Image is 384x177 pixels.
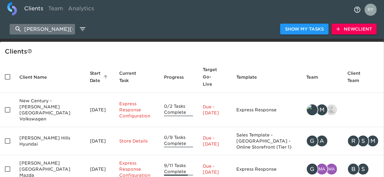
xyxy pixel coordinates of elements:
[119,70,154,84] span: Current Task
[347,163,379,175] div: bo@phmazda.com, sean@phmazda.com
[347,70,379,84] span: Client Team
[306,135,338,147] div: geoffrey.ruppert@roadster.com, austin.branch@cdk.com
[22,2,46,17] a: Clients
[15,93,85,127] td: New Century - [PERSON_NAME][GEOGRAPHIC_DATA] Volkswagen
[317,164,327,175] img: madison.craig@roadster.com
[306,163,318,175] div: G
[332,24,377,35] button: NewClient
[347,135,379,147] div: rconrad@eyeballmarketingsolutions.com, support@eyeballmarketingsolutions.com, mdukes@eyeballmarke...
[46,2,66,17] a: Team
[231,127,301,155] td: Sales Template - [GEOGRAPHIC_DATA] - Online Storefront (Tier 1)
[90,70,110,84] span: Start Date
[316,104,328,116] div: M
[347,135,359,147] div: R
[280,24,329,35] button: Show My Tasks
[203,104,227,116] p: Due - [DATE]
[367,135,379,147] div: M
[119,70,146,84] span: This is the next Task in this Hub that should be completed
[203,66,227,88] span: Target Go-Live
[27,49,32,54] svg: This is a list of all of your clients and clients shared with you
[203,163,227,175] p: Due - [DATE]
[236,74,265,81] span: Template
[285,25,324,33] span: Show My Tasks
[7,2,17,15] img: logo
[326,164,337,175] img: manjula.gunipuri@cdk.com
[15,127,85,155] td: [PERSON_NAME] Hills Hyundai
[231,93,301,127] td: Express Response
[350,2,365,17] button: notifications
[357,163,369,175] div: S
[336,25,372,33] span: New Client
[77,24,88,34] button: edit
[159,93,198,127] td: 0/2 Tasks Complete
[326,104,337,115] img: kevin.lo@roadster.com
[306,135,318,147] div: G
[119,138,154,144] p: Store Details
[365,4,377,16] img: Profile
[119,101,154,119] p: Express Response Configuration
[347,163,359,175] div: B
[10,24,75,34] input: search
[306,104,338,116] div: tyler@roadster.com, michael.beck@roadster.com, kevin.lo@roadster.com
[66,2,97,17] a: Analytics
[316,135,328,147] div: A
[85,127,115,155] td: [DATE]
[164,74,192,81] span: Progress
[19,74,55,81] span: Client Name
[203,66,219,88] span: Calculated based on the start date and the duration of all Tasks contained in this Hub.
[5,47,382,56] div: Client s
[306,163,338,175] div: geoffrey.ruppert@roadster.com, madison.craig@roadster.com, manjula.gunipuri@cdk.com
[306,74,326,81] span: Team
[307,104,318,115] img: tyler@roadster.com
[159,127,198,155] td: 0/9 Tasks Complete
[85,93,115,127] td: [DATE]
[357,135,369,147] div: S
[203,135,227,147] p: Due - [DATE]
